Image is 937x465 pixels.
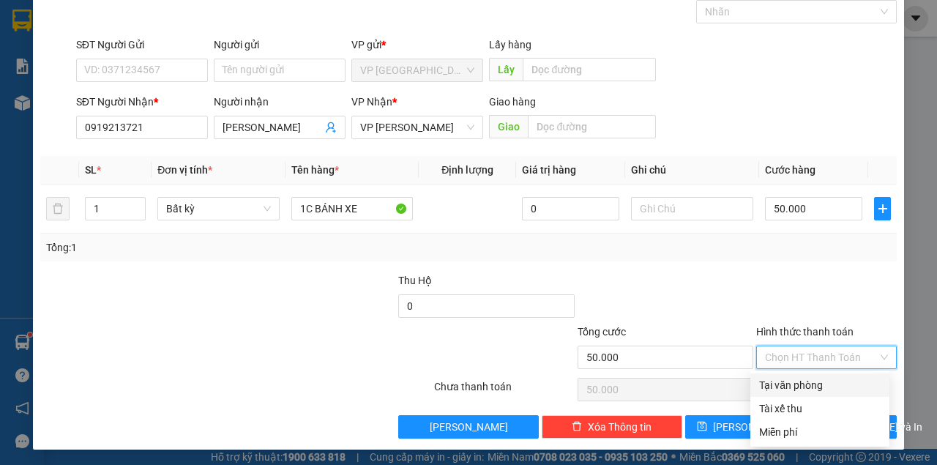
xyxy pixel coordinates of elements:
[542,415,682,439] button: deleteXóa Thông tin
[874,197,891,220] button: plus
[759,401,881,417] div: Tài xế thu
[685,415,790,439] button: save[PERSON_NAME]
[18,78,83,159] li: 165-167 [PERSON_NAME], P. [GEOGRAPHIC_DATA]
[214,37,346,53] div: Người gửi
[46,197,70,220] button: delete
[625,156,759,185] th: Ghi chú
[351,96,392,108] span: VP Nhận
[759,377,881,393] div: Tại văn phòng
[713,419,791,435] span: [PERSON_NAME]
[489,96,536,108] span: Giao hàng
[522,197,619,220] input: 0
[398,415,539,439] button: [PERSON_NAME]
[76,37,208,53] div: SĐT Người Gửi
[765,164,815,176] span: Cước hàng
[489,58,523,81] span: Lấy
[166,198,271,220] span: Bất kỳ
[85,164,97,176] span: SL
[18,81,29,91] span: environment
[46,239,363,256] div: Tổng: 1
[291,197,414,220] input: VD: Bàn, Ghế
[360,116,474,138] span: VP Phan Thiết
[489,115,528,138] span: Giao
[572,421,582,433] span: delete
[489,39,531,51] span: Lấy hàng
[528,115,655,138] input: Dọc đường
[433,379,576,404] div: Chưa thanh toán
[631,197,753,220] input: Ghi Chú
[792,415,897,439] button: printer[PERSON_NAME] và In
[588,419,652,435] span: Xóa Thông tin
[214,94,346,110] div: Người nhận
[523,58,655,81] input: Dọc đường
[522,164,576,176] span: Giá trị hàng
[430,419,508,435] span: [PERSON_NAME]
[697,421,707,433] span: save
[441,164,493,176] span: Định lượng
[360,59,474,81] span: VP Sài Gòn
[325,122,337,133] span: user-add
[759,424,881,440] div: Miễn phí
[157,164,212,176] span: Đơn vị tính
[351,37,483,53] div: VP gửi
[76,94,208,110] div: SĐT Người Nhận
[398,275,432,286] span: Thu Hộ
[756,326,854,338] label: Hình thức thanh toán
[18,5,83,74] b: [PERSON_NAME]
[578,326,626,338] span: Tổng cước
[291,164,339,176] span: Tên hàng
[875,203,890,215] span: plus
